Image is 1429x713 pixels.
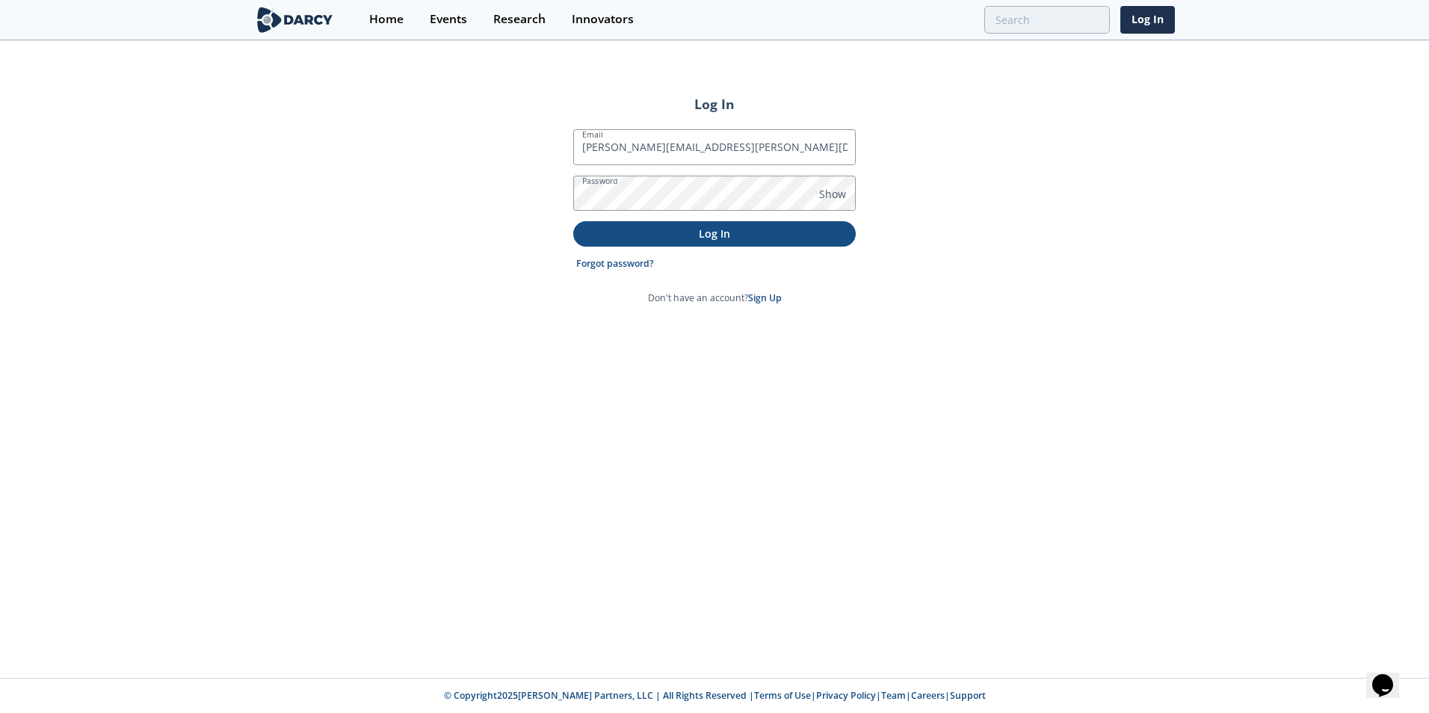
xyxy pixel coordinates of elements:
[573,94,856,114] h2: Log In
[584,226,845,241] p: Log In
[1366,653,1414,698] iframe: chat widget
[582,129,603,141] label: Email
[984,6,1110,34] input: Advanced Search
[493,13,546,25] div: Research
[576,257,654,271] a: Forgot password?
[754,689,811,702] a: Terms of Use
[816,689,876,702] a: Privacy Policy
[572,13,634,25] div: Innovators
[648,291,782,305] p: Don't have an account?
[430,13,467,25] div: Events
[161,689,1268,703] p: © Copyright 2025 [PERSON_NAME] Partners, LLC | All Rights Reserved | | | | |
[950,689,986,702] a: Support
[819,186,846,202] span: Show
[911,689,945,702] a: Careers
[582,175,618,187] label: Password
[881,689,906,702] a: Team
[573,221,856,246] button: Log In
[1120,6,1175,34] a: Log In
[748,291,782,304] a: Sign Up
[254,7,336,33] img: logo-wide.svg
[369,13,404,25] div: Home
